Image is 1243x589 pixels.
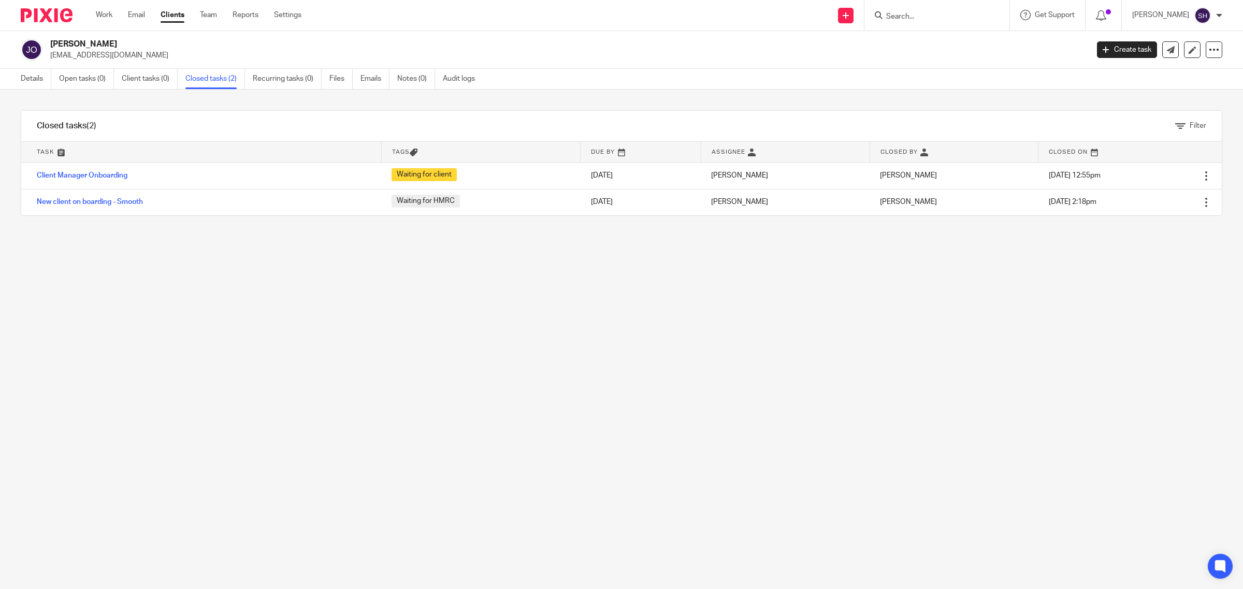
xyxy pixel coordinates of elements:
[96,10,112,20] a: Work
[233,10,258,20] a: Reports
[1132,10,1189,20] p: [PERSON_NAME]
[701,189,870,215] td: [PERSON_NAME]
[200,10,217,20] a: Team
[253,69,322,89] a: Recurring tasks (0)
[381,142,580,163] th: Tags
[185,69,245,89] a: Closed tasks (2)
[885,12,978,22] input: Search
[21,8,73,22] img: Pixie
[392,168,457,181] span: Waiting for client
[397,69,435,89] a: Notes (0)
[581,189,701,215] td: [DATE]
[37,121,96,131] h1: Closed tasks
[21,69,51,89] a: Details
[443,69,483,89] a: Audit logs
[37,172,127,179] a: Client Manager Onboarding
[392,195,460,208] span: Waiting for HMRC
[1097,41,1157,58] a: Create task
[1035,11,1075,19] span: Get Support
[21,39,42,61] img: svg%3E
[880,172,937,179] span: [PERSON_NAME]
[1190,122,1206,129] span: Filter
[59,69,114,89] a: Open tasks (0)
[128,10,145,20] a: Email
[329,69,353,89] a: Files
[274,10,301,20] a: Settings
[1049,198,1096,205] span: [DATE] 2:18pm
[37,198,143,205] a: New client on boarding - Smooth
[1049,172,1101,179] span: [DATE] 12:55pm
[360,69,389,89] a: Emails
[161,10,184,20] a: Clients
[1194,7,1211,24] img: svg%3E
[880,198,937,205] span: [PERSON_NAME]
[701,163,870,189] td: [PERSON_NAME]
[50,39,875,50] h2: [PERSON_NAME]
[581,163,701,189] td: [DATE]
[122,69,178,89] a: Client tasks (0)
[86,122,96,130] span: (2)
[50,50,1081,61] p: [EMAIL_ADDRESS][DOMAIN_NAME]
